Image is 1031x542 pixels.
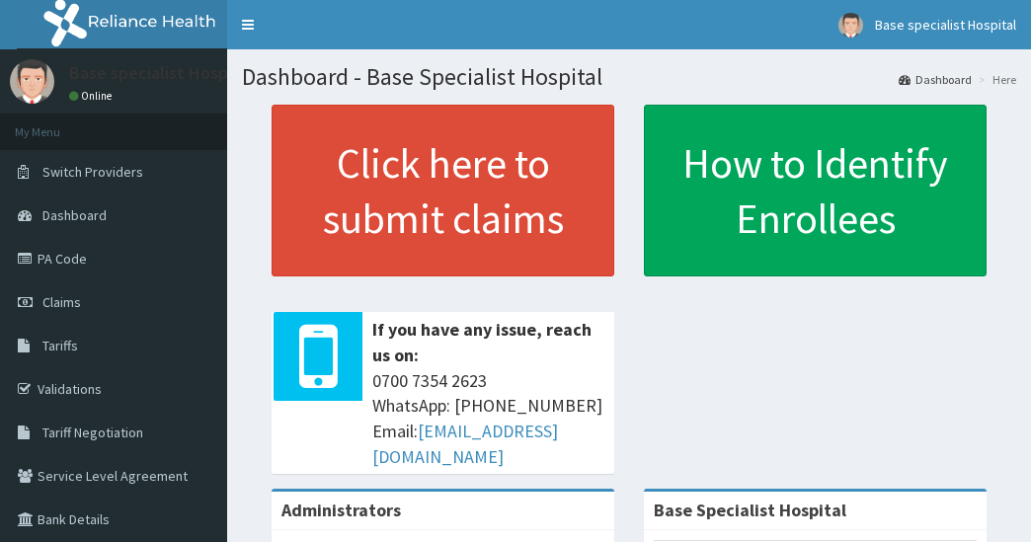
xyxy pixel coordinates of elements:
img: User Image [838,13,863,38]
p: Base specialist Hospital [69,64,254,82]
a: [EMAIL_ADDRESS][DOMAIN_NAME] [372,420,558,468]
a: Click here to submit claims [272,105,614,276]
b: If you have any issue, reach us on: [372,318,592,366]
strong: Base Specialist Hospital [654,499,846,521]
a: How to Identify Enrollees [644,105,987,276]
a: Dashboard [899,71,972,88]
h1: Dashboard - Base Specialist Hospital [242,64,1016,90]
span: 0700 7354 2623 WhatsApp: [PHONE_NUMBER] Email: [372,368,604,470]
span: Base specialist Hospital [875,16,1016,34]
span: Claims [42,293,81,311]
span: Switch Providers [42,163,143,181]
span: Tariff Negotiation [42,424,143,441]
a: Online [69,89,117,103]
img: User Image [10,59,54,104]
b: Administrators [281,499,401,521]
span: Tariffs [42,337,78,354]
li: Here [974,71,1016,88]
span: Dashboard [42,206,107,224]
